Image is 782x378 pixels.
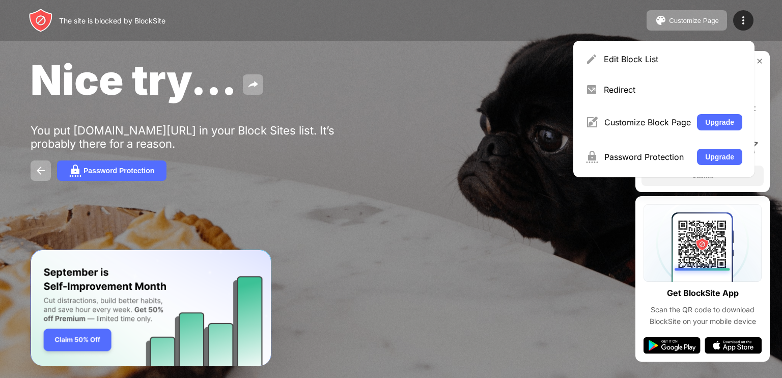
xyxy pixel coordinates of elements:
[69,165,81,177] img: password.svg
[31,55,237,104] span: Nice try...
[57,160,166,181] button: Password Protection
[644,204,762,282] img: qrcode.svg
[647,10,727,31] button: Customize Page
[644,304,762,327] div: Scan the QR code to download BlockSite on your mobile device
[31,124,345,150] div: You put [DOMAIN_NAME][URL] in your Block Sites list. It’s probably there for a reason.
[669,17,719,24] div: Customize Page
[604,117,691,127] div: Customize Block Page
[29,8,53,33] img: header-logo.svg
[247,78,259,91] img: share.svg
[667,286,739,301] div: Get BlockSite App
[737,14,749,26] img: menu-icon.svg
[756,57,764,65] img: rate-us-close.svg
[585,116,598,128] img: menu-customize.svg
[604,152,691,162] div: Password Protection
[31,250,271,366] iframe: Banner
[644,337,701,354] img: google-play.svg
[585,84,598,96] img: menu-redirect.svg
[604,54,742,64] div: Edit Block List
[585,53,598,65] img: menu-pencil.svg
[697,114,742,130] button: Upgrade
[697,149,742,165] button: Upgrade
[585,151,598,163] img: menu-password.svg
[35,165,47,177] img: back.svg
[83,167,154,175] div: Password Protection
[59,16,165,25] div: The site is blocked by BlockSite
[604,85,742,95] div: Redirect
[655,14,667,26] img: pallet.svg
[705,337,762,354] img: app-store.svg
